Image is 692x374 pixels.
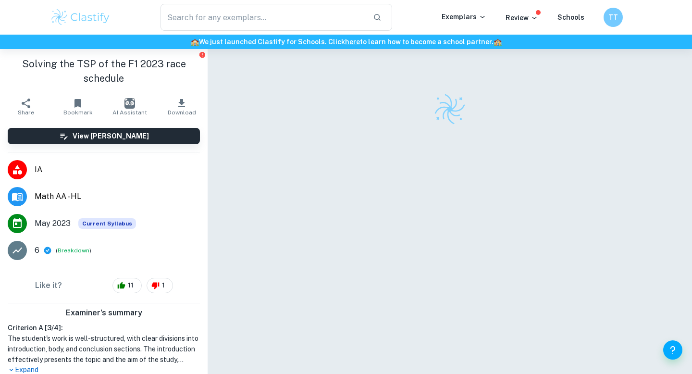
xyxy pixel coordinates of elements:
[506,12,538,23] p: Review
[78,218,136,229] span: Current Syllabus
[50,8,111,27] img: Clastify logo
[663,340,682,360] button: Help and Feedback
[8,57,200,86] h1: Solving the TSP of the F1 2023 race schedule
[52,93,104,120] button: Bookmark
[35,245,39,256] p: 6
[147,278,173,293] div: 1
[124,98,135,109] img: AI Assistant
[56,246,91,255] span: ( )
[168,109,196,116] span: Download
[494,38,502,46] span: 🏫
[58,246,89,255] button: Breakdown
[8,128,200,144] button: View [PERSON_NAME]
[191,38,199,46] span: 🏫
[35,191,200,202] span: Math AA - HL
[157,281,170,290] span: 1
[198,51,206,58] button: Report issue
[156,93,208,120] button: Download
[104,93,156,120] button: AI Assistant
[63,109,93,116] span: Bookmark
[433,92,467,126] img: Clastify logo
[345,38,360,46] a: here
[112,278,142,293] div: 11
[73,131,149,141] h6: View [PERSON_NAME]
[8,323,200,333] h6: Criterion A [ 3 / 4 ]:
[18,109,34,116] span: Share
[161,4,365,31] input: Search for any exemplars...
[4,307,204,319] h6: Examiner's summary
[78,218,136,229] div: This exemplar is based on the current syllabus. Feel free to refer to it for inspiration/ideas wh...
[2,37,690,47] h6: We just launched Clastify for Schools. Click to learn how to become a school partner.
[608,12,619,23] h6: TT
[442,12,486,22] p: Exemplars
[8,333,200,365] h1: The student's work is well-structured, with clear divisions into introduction, body, and conclusi...
[112,109,147,116] span: AI Assistant
[557,13,584,21] a: Schools
[35,280,62,291] h6: Like it?
[123,281,139,290] span: 11
[35,218,71,229] span: May 2023
[35,164,200,175] span: IA
[604,8,623,27] button: TT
